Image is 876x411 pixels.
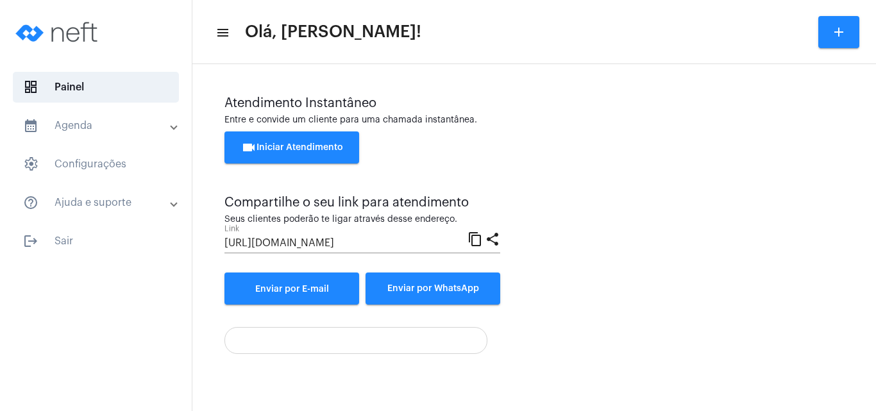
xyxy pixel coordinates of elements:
[467,231,483,246] mat-icon: content_copy
[366,273,500,305] button: Enviar por WhatsApp
[23,195,171,210] mat-panel-title: Ajuda e suporte
[13,72,179,103] span: Painel
[8,187,192,218] mat-expansion-panel-header: sidenav iconAjuda e suporte
[224,96,844,110] div: Atendimento Instantâneo
[255,285,329,294] span: Enviar por E-mail
[13,226,179,256] span: Sair
[13,149,179,180] span: Configurações
[23,118,38,133] mat-icon: sidenav icon
[387,284,479,293] span: Enviar por WhatsApp
[23,118,171,133] mat-panel-title: Agenda
[224,196,500,210] div: Compartilhe o seu link para atendimento
[224,273,359,305] a: Enviar por E-mail
[23,195,38,210] mat-icon: sidenav icon
[245,22,421,42] span: Olá, [PERSON_NAME]!
[8,110,192,141] mat-expansion-panel-header: sidenav iconAgenda
[224,131,359,164] button: Iniciar Atendimento
[241,140,257,155] mat-icon: videocam
[831,24,847,40] mat-icon: add
[23,233,38,249] mat-icon: sidenav icon
[23,80,38,95] span: sidenav icon
[215,25,228,40] mat-icon: sidenav icon
[224,215,500,224] div: Seus clientes poderão te ligar através desse endereço.
[23,156,38,172] span: sidenav icon
[224,115,844,125] div: Entre e convide um cliente para uma chamada instantânea.
[241,143,343,152] span: Iniciar Atendimento
[10,6,106,58] img: logo-neft-novo-2.png
[485,231,500,246] mat-icon: share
